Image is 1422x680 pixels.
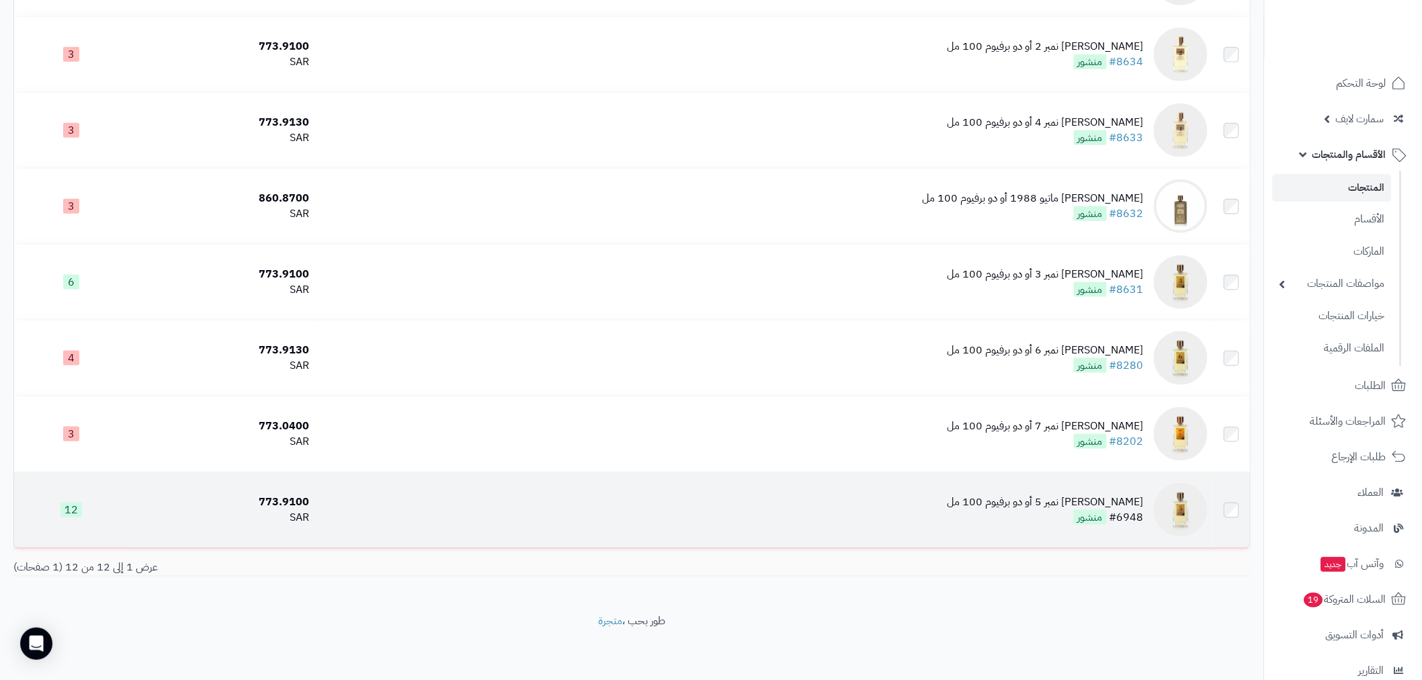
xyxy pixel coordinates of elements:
span: الأقسام والمنتجات [1312,145,1386,164]
a: المراجعات والأسئلة [1273,405,1414,437]
span: منشور [1074,206,1107,221]
span: 12 [60,503,82,517]
div: 773.0400 [134,419,309,434]
a: الأقسام [1273,205,1392,234]
span: التقارير [1359,661,1384,680]
div: عرض 1 إلى 12 من 12 (1 صفحات) [3,560,632,576]
a: العملاء [1273,476,1414,509]
a: لوحة التحكم [1273,67,1414,99]
div: SAR [134,54,309,70]
img: روزيندو ماتيو 1988 أو دو برفيوم 100 مل [1154,179,1208,233]
div: [PERSON_NAME] نمبر 5 أو دو برفيوم 100 مل [948,495,1144,510]
span: جديد [1321,557,1346,572]
a: #8202 [1110,433,1144,450]
div: SAR [134,434,309,450]
div: SAR [134,130,309,146]
span: المدونة [1355,519,1384,538]
div: 773.9100 [134,267,309,282]
img: روزندو ماتيو نمبر 7 أو دو برفيوم 100 مل [1154,407,1208,461]
span: منشور [1074,130,1107,145]
div: 773.9100 [134,495,309,510]
span: طلبات الإرجاع [1332,448,1386,466]
span: 3 [63,427,79,441]
a: المنتجات [1273,174,1392,202]
div: [PERSON_NAME] ماتيو 1988 أو دو برفيوم 100 مل [923,191,1144,206]
span: منشور [1074,54,1107,69]
span: المراجعات والأسئلة [1310,412,1386,431]
span: سمارت لايف [1336,110,1384,128]
a: خيارات المنتجات [1273,302,1392,331]
span: السلات المتروكة [1303,590,1386,609]
span: وآتس آب [1320,554,1384,573]
a: السلات المتروكة19 [1273,583,1414,615]
span: العملاء [1358,483,1384,502]
a: #8634 [1110,54,1144,70]
span: أدوات التسويق [1326,626,1384,644]
a: أدوات التسويق [1273,619,1414,651]
a: مواصفات المنتجات [1273,269,1392,298]
div: [PERSON_NAME] نمبر 3 أو دو برفيوم 100 مل [948,267,1144,282]
span: 3 [63,47,79,62]
a: متجرة [599,613,623,630]
span: منشور [1074,282,1107,297]
div: [PERSON_NAME] نمبر 6 أو دو برفيوم 100 مل [948,343,1144,358]
span: منشور [1074,358,1107,373]
img: روزندو ماتيو نمبر 6 أو دو برفيوم 100 مل [1154,331,1208,385]
a: #8631 [1110,282,1144,298]
div: SAR [134,282,309,298]
div: [PERSON_NAME] نمبر 7 أو دو برفيوم 100 مل [948,419,1144,434]
div: 773.9100 [134,39,309,54]
a: #8633 [1110,130,1144,146]
div: SAR [134,206,309,222]
span: 6 [63,275,79,290]
span: الطلبات [1355,376,1386,395]
a: وآتس آبجديد [1273,548,1414,580]
div: 860.8700 [134,191,309,206]
span: منشور [1074,434,1107,449]
a: الطلبات [1273,370,1414,402]
div: [PERSON_NAME] نمبر 2 أو دو برفيوم 100 مل [948,39,1144,54]
span: 3 [63,123,79,138]
div: 773.9130 [134,115,309,130]
span: منشور [1074,510,1107,525]
span: لوحة التحكم [1337,74,1386,93]
a: #6948 [1110,509,1144,525]
div: Open Intercom Messenger [20,628,52,660]
span: 4 [63,351,79,366]
span: 3 [63,199,79,214]
div: SAR [134,358,309,374]
a: طلبات الإرجاع [1273,441,1414,473]
img: روزندو ماتيو نمبر 4 أو دو برفيوم 100 مل [1154,103,1208,157]
a: الماركات [1273,237,1392,266]
a: المدونة [1273,512,1414,544]
div: 773.9130 [134,343,309,358]
div: [PERSON_NAME] نمبر 4 أو دو برفيوم 100 مل [948,115,1144,130]
a: #8280 [1110,357,1144,374]
img: روزندو ماتيو نمبر 3 أو دو برفيوم 100 مل [1154,255,1208,309]
span: 19 [1304,593,1323,607]
div: SAR [134,510,309,525]
img: روزندو ماتيو نمبر 5 أو دو برفيوم 100 مل [1154,483,1208,537]
a: #8632 [1110,206,1144,222]
img: روزندو ماتيو نمبر 2 أو دو برفيوم 100 مل [1154,28,1208,81]
a: الملفات الرقمية [1273,334,1392,363]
